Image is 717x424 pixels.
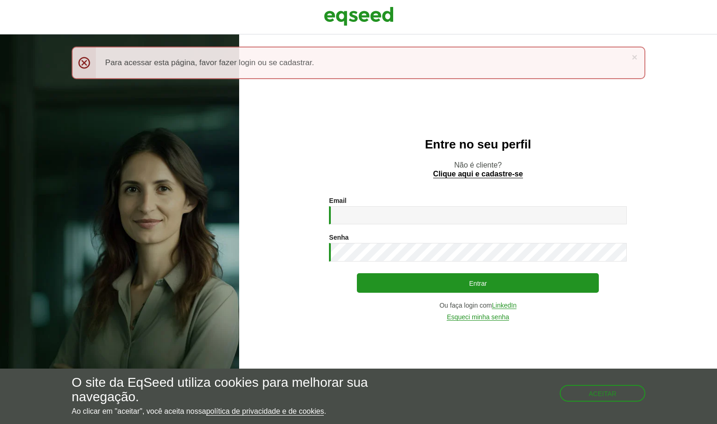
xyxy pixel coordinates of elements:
div: Para acessar esta página, favor fazer login ou se cadastrar. [72,47,645,79]
div: Ou faça login com [329,302,627,309]
p: Não é cliente? [258,161,698,178]
a: × [632,52,637,62]
img: EqSeed Logo [324,5,394,28]
a: política de privacidade e de cookies [206,408,324,416]
button: Aceitar [560,385,645,402]
button: Entrar [357,273,599,293]
a: Clique aqui e cadastre-se [433,170,523,178]
a: LinkedIn [492,302,516,309]
label: Email [329,197,346,204]
a: Esqueci minha senha [447,314,509,321]
p: Ao clicar em "aceitar", você aceita nossa . [72,407,416,416]
h2: Entre no seu perfil [258,138,698,151]
h5: O site da EqSeed utiliza cookies para melhorar sua navegação. [72,376,416,404]
label: Senha [329,234,348,241]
